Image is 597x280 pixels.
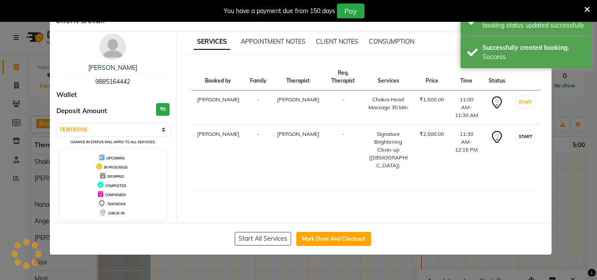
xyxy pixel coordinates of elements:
[482,52,585,62] div: Success
[108,211,125,215] span: CHECK-IN
[325,64,362,90] th: Req. Therapist
[95,78,130,86] span: 9885164442
[56,106,107,116] span: Deposit Amount
[316,38,358,45] span: CLIENT NOTES
[100,34,126,60] img: avatar
[367,130,409,169] div: Signature Brightening Clean-up ([DEMOGRAPHIC_DATA])
[104,165,128,169] span: IN PROGRESS
[449,90,483,125] td: 11:00 AM-11:30 AM
[107,202,126,206] span: TENTATIVE
[88,64,137,72] a: [PERSON_NAME]
[449,125,483,175] td: 11:30 AM-12:15 PM
[107,174,124,179] span: DROPPED
[241,38,305,45] span: APPOINTMENT NOTES
[420,96,444,104] div: ₹1,500.00
[483,64,510,90] th: Status
[106,156,125,160] span: UPCOMING
[194,34,230,50] span: SERVICES
[105,183,126,188] span: COMPLETED
[70,140,156,144] small: Change in status will apply to all services.
[192,90,245,125] td: [PERSON_NAME]
[517,131,535,142] button: START
[277,131,319,137] span: [PERSON_NAME]
[224,7,335,16] div: You have a payment due from 150 days
[420,130,444,138] div: ₹2,500.00
[449,64,483,90] th: Time
[482,43,585,52] div: Successfully created booking.
[369,38,414,45] span: CONSUMPTION
[235,232,291,245] button: Start All Services
[192,125,245,175] td: [PERSON_NAME]
[277,96,319,103] span: [PERSON_NAME]
[517,97,535,107] button: START
[325,90,362,125] td: -
[296,232,371,246] button: Mark Done And Checkout
[362,64,414,90] th: Services
[325,125,362,175] td: -
[367,96,409,111] div: Chakra Head Massage 30 Min
[272,64,325,90] th: Therapist
[414,64,449,90] th: Price
[245,125,272,175] td: -
[156,103,170,116] h3: ₹0
[245,64,272,90] th: Family
[105,193,126,197] span: CONFIRMED
[192,64,245,90] th: Booked by
[56,90,77,100] span: Wallet
[482,21,585,30] div: booking status updated successfully
[245,90,272,125] td: -
[337,3,364,18] button: Pay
